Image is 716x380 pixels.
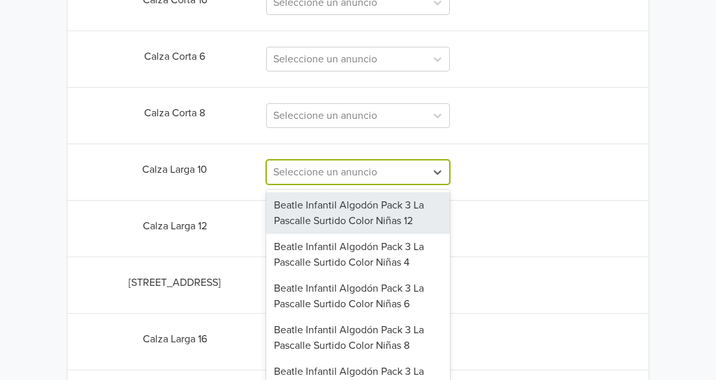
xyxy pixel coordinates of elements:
[266,317,449,359] div: Beatle Infantil Algodón Pack 3 La Pascalle Surtido Color Niñas 8
[83,275,266,296] div: [STREET_ADDRESS]
[83,49,266,70] div: Calza Corta 6
[83,218,266,239] div: Calza Larga 12
[83,162,266,183] div: Calza Larga 10
[83,105,266,126] div: Calza Corta 8
[83,331,266,352] div: Calza Larga 16
[266,275,449,317] div: Beatle Infantil Algodón Pack 3 La Pascalle Surtido Color Niñas 6
[266,192,449,234] div: Beatle Infantil Algodón Pack 3 La Pascalle Surtido Color Niñas 12
[266,234,449,275] div: Beatle Infantil Algodón Pack 3 La Pascalle Surtido Color Niñas 4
